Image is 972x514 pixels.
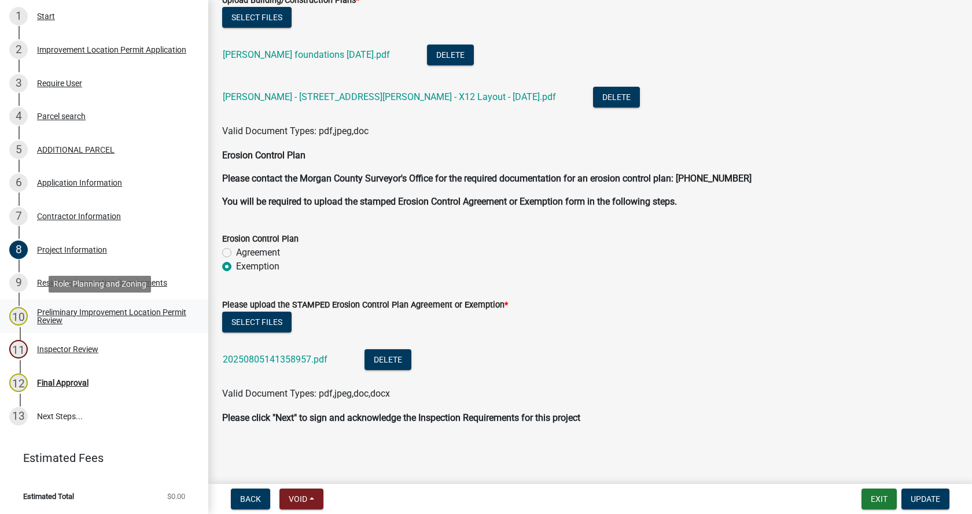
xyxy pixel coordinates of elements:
div: Project Information [37,246,107,254]
div: 2 [9,40,28,59]
label: Please upload the STAMPED Erosion Control Plan Agreement or Exemption [222,301,508,309]
strong: You will be required to upload the stamped Erosion Control Agreement or Exemption form in the fol... [222,196,677,207]
div: 4 [9,107,28,125]
a: [PERSON_NAME] - [STREET_ADDRESS][PERSON_NAME] - X12 Layout - [DATE].pdf [223,91,556,102]
div: Role: Planning and Zoning [49,276,151,293]
strong: Erosion Control Plan [222,150,305,161]
div: 8 [9,241,28,259]
div: 12 [9,374,28,392]
span: Estimated Total [23,493,74,500]
label: Erosion Control Plan [222,235,299,243]
span: Update [911,494,940,504]
span: Valid Document Types: pdf,jpeg,doc,docx [222,388,390,399]
a: 20250805141358957.pdf [223,354,327,365]
span: $0.00 [167,493,185,500]
label: Agreement [236,246,280,260]
button: Delete [427,45,474,65]
div: 7 [9,207,28,225]
button: Delete [593,87,640,108]
div: Improvement Location Permit Application [37,46,186,54]
span: Valid Document Types: pdf,jpeg,doc [222,125,369,136]
wm-modal-confirm: Delete Document [427,50,474,61]
button: Back [231,489,270,509]
strong: Please click "Next" to sign and acknowledge the Inspection Requirements for this project [222,412,580,423]
div: Final Approval [37,379,89,387]
wm-modal-confirm: Delete Document [365,355,411,366]
div: 10 [9,307,28,326]
div: 5 [9,140,28,159]
div: 9 [9,273,28,292]
div: Contractor Information [37,212,121,220]
button: Select files [222,7,292,28]
div: Preliminary Improvement Location Permit Review [37,308,190,324]
a: [PERSON_NAME] foundations [DATE].pdf [223,49,390,60]
strong: Please contact the Morgan County Surveyor's Office for the required documentation for an erosion ... [222,173,752,184]
div: 11 [9,340,28,358]
div: Require User [37,79,82,87]
span: Void [289,494,307,504]
div: Start [37,12,55,20]
a: Estimated Fees [9,446,190,469]
button: Delete [365,349,411,370]
wm-modal-confirm: Delete Document [593,93,640,103]
div: Residential Inspection Requirements [37,279,167,287]
button: Exit [861,489,897,509]
div: Inspector Review [37,345,98,353]
div: ADDITIONAL PARCEL [37,146,115,154]
button: Void [279,489,323,509]
button: Select files [222,312,292,332]
span: Back [240,494,261,504]
div: 1 [9,7,28,25]
div: 13 [9,407,28,426]
div: Application Information [37,179,122,187]
label: Exemption [236,260,279,273]
div: Parcel search [37,112,86,120]
div: 3 [9,74,28,93]
div: 6 [9,173,28,192]
button: Update [901,489,949,509]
